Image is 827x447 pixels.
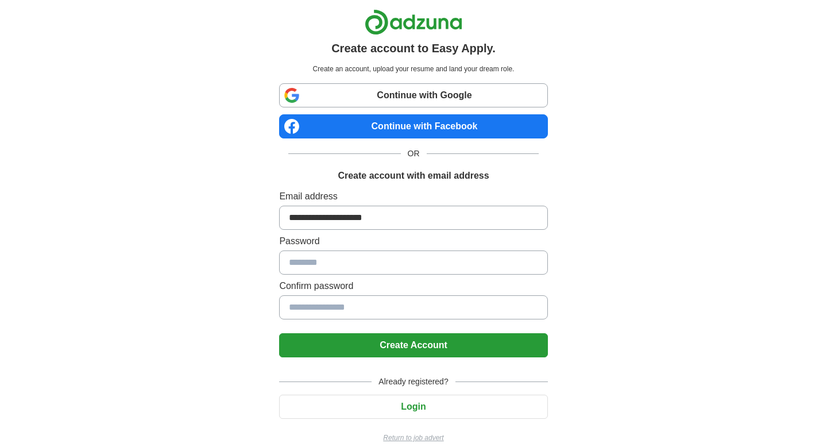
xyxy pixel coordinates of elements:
[279,433,547,443] a: Return to job advert
[279,395,547,419] button: Login
[279,333,547,357] button: Create Account
[279,83,547,107] a: Continue with Google
[279,234,547,248] label: Password
[338,169,489,183] h1: Create account with email address
[365,9,462,35] img: Adzuna logo
[279,114,547,138] a: Continue with Facebook
[281,64,545,74] p: Create an account, upload your resume and land your dream role.
[372,376,455,388] span: Already registered?
[279,279,547,293] label: Confirm password
[279,190,547,203] label: Email address
[279,402,547,411] a: Login
[401,148,427,160] span: OR
[331,40,496,57] h1: Create account to Easy Apply.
